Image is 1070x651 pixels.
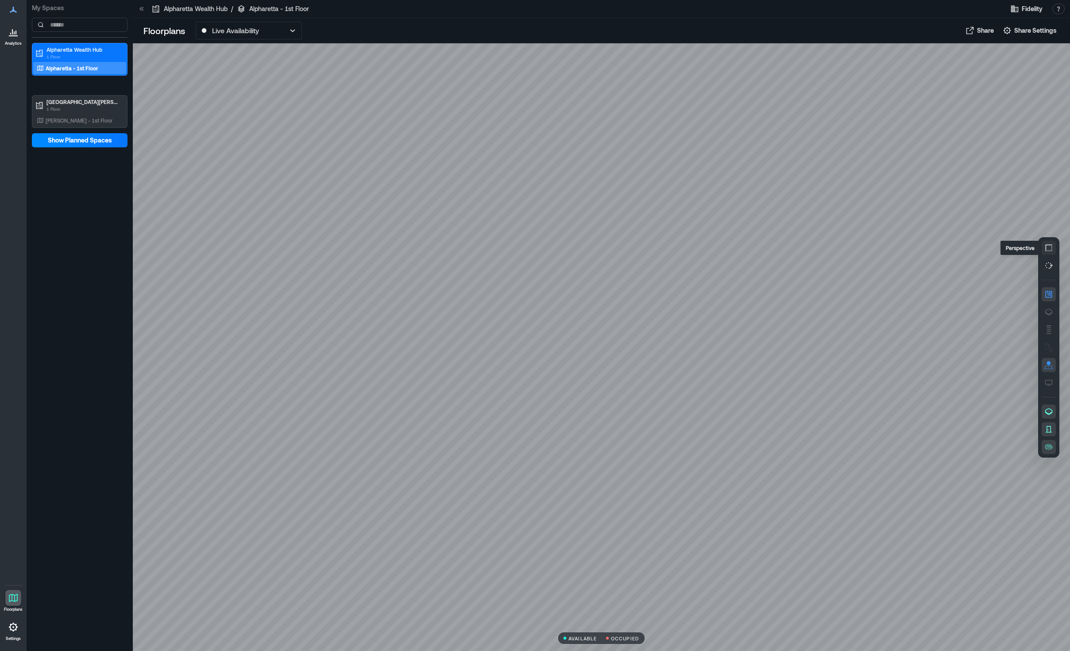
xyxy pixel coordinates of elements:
[1022,4,1043,13] span: Fidelity
[46,65,98,72] p: Alpharetta - 1st Floor
[4,607,23,612] p: Floorplans
[32,4,127,12] p: My Spaces
[46,117,112,124] p: [PERSON_NAME] - 1st Floor
[3,616,24,644] a: Settings
[32,133,127,147] button: Show Planned Spaces
[46,53,121,60] p: 1 Floor
[231,4,233,13] p: /
[6,636,21,641] p: Settings
[1008,2,1045,16] button: Fidelity
[568,636,597,641] p: AVAILABLE
[977,26,994,35] span: Share
[1000,23,1059,38] button: Share Settings
[1,587,25,615] a: Floorplans
[46,105,121,112] p: 1 Floor
[196,22,302,39] button: Live Availability
[1014,26,1057,35] span: Share Settings
[963,23,997,38] button: Share
[5,41,22,46] p: Analytics
[46,98,121,105] p: [GEOGRAPHIC_DATA][PERSON_NAME]
[2,21,24,49] a: Analytics
[46,46,121,53] p: Alpharetta Wealth Hub
[164,4,228,13] p: Alpharetta Wealth Hub
[249,4,309,13] p: Alpharetta - 1st Floor
[143,24,185,37] p: Floorplans
[611,636,639,641] p: OCCUPIED
[212,25,259,36] p: Live Availability
[48,136,112,145] span: Show Planned Spaces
